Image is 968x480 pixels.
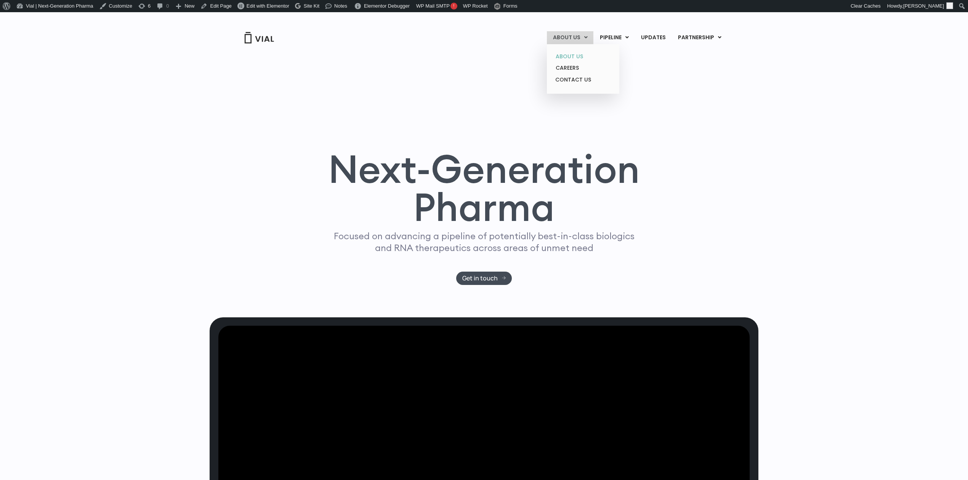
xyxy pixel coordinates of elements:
a: PARTNERSHIPMenu Toggle [672,31,728,44]
h1: Next-Generation Pharma [319,150,649,227]
a: UPDATES [635,31,672,44]
a: Get in touch [456,272,512,285]
a: CONTACT US [550,74,616,86]
span: ! [450,3,457,10]
a: ABOUT USMenu Toggle [547,31,593,44]
span: Edit with Elementor [247,3,289,9]
img: Vial Logo [244,32,274,43]
span: Site Kit [304,3,319,9]
a: PIPELINEMenu Toggle [594,31,635,44]
a: CAREERS [550,62,616,74]
span: [PERSON_NAME] [903,3,944,9]
a: ABOUT US [550,51,616,62]
span: Get in touch [462,275,498,281]
p: Focused on advancing a pipeline of potentially best-in-class biologics and RNA therapeutics acros... [330,230,638,254]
